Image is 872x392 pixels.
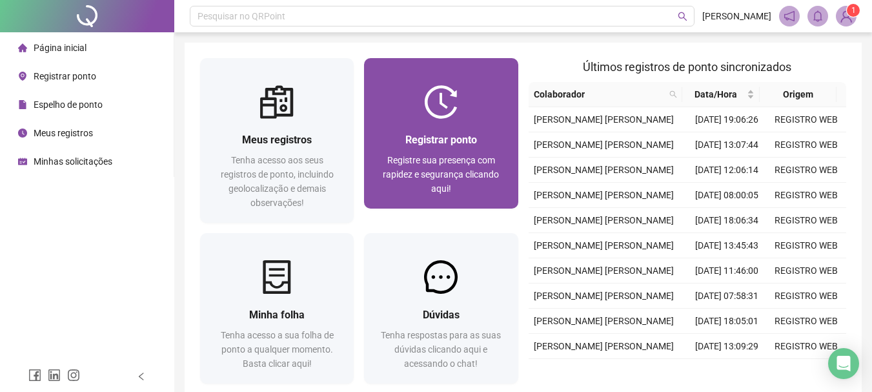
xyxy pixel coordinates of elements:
span: Últimos registros de ponto sincronizados [583,60,791,74]
span: Registrar ponto [405,134,477,146]
span: Meus registros [34,128,93,138]
span: search [678,12,687,21]
span: Registrar ponto [34,71,96,81]
td: [DATE] 12:06:14 [687,158,767,183]
span: [PERSON_NAME] [PERSON_NAME] [534,215,674,225]
span: [PERSON_NAME] [PERSON_NAME] [534,114,674,125]
td: [DATE] 11:46:00 [687,258,767,284]
td: REGISTRO WEB [767,107,846,132]
td: [DATE] 07:58:31 [687,284,767,309]
td: REGISTRO WEB [767,334,846,359]
td: [DATE] 13:45:43 [687,233,767,258]
td: REGISTRO WEB [767,183,846,208]
span: notification [784,10,795,22]
td: [DATE] 13:07:44 [687,132,767,158]
span: 1 [851,6,856,15]
span: Minha folha [249,309,305,321]
span: environment [18,72,27,81]
span: search [667,85,680,104]
td: REGISTRO WEB [767,132,846,158]
td: [DATE] 12:09:00 [687,359,767,384]
span: Colaborador [534,87,665,101]
span: Página inicial [34,43,86,53]
img: 95045 [837,6,856,26]
div: Open Intercom Messenger [828,348,859,379]
sup: Atualize o seu contato no menu Meus Dados [847,4,860,17]
a: Meus registrosTenha acesso aos seus registros de ponto, incluindo geolocalização e demais observa... [200,58,354,223]
td: REGISTRO WEB [767,359,846,384]
span: Minhas solicitações [34,156,112,167]
a: DúvidasTenha respostas para as suas dúvidas clicando aqui e acessando o chat! [364,233,518,384]
span: [PERSON_NAME] [PERSON_NAME] [534,291,674,301]
span: Tenha respostas para as suas dúvidas clicando aqui e acessando o chat! [381,330,501,369]
span: [PERSON_NAME] [PERSON_NAME] [534,190,674,200]
span: linkedin [48,369,61,382]
span: [PERSON_NAME] [PERSON_NAME] [534,240,674,251]
td: REGISTRO WEB [767,208,846,233]
span: [PERSON_NAME] [PERSON_NAME] [534,165,674,175]
span: facebook [28,369,41,382]
span: [PERSON_NAME] [702,9,771,23]
span: home [18,43,27,52]
td: [DATE] 18:05:01 [687,309,767,334]
td: REGISTRO WEB [767,309,846,334]
td: REGISTRO WEB [767,233,846,258]
span: [PERSON_NAME] [PERSON_NAME] [534,316,674,326]
span: left [137,372,146,381]
span: search [669,90,677,98]
td: [DATE] 13:09:29 [687,334,767,359]
a: Minha folhaTenha acesso a sua folha de ponto a qualquer momento. Basta clicar aqui! [200,233,354,384]
span: Tenha acesso aos seus registros de ponto, incluindo geolocalização e demais observações! [221,155,334,208]
td: [DATE] 18:06:34 [687,208,767,233]
a: Registrar pontoRegistre sua presença com rapidez e segurança clicando aqui! [364,58,518,209]
span: Espelho de ponto [34,99,103,110]
span: [PERSON_NAME] [PERSON_NAME] [534,341,674,351]
span: [PERSON_NAME] [PERSON_NAME] [534,265,674,276]
td: REGISTRO WEB [767,284,846,309]
td: REGISTRO WEB [767,158,846,183]
span: Meus registros [242,134,312,146]
td: [DATE] 19:06:26 [687,107,767,132]
span: Data/Hora [687,87,744,101]
span: file [18,100,27,109]
span: Dúvidas [423,309,460,321]
span: schedule [18,157,27,166]
span: instagram [67,369,80,382]
th: Origem [760,82,837,107]
td: REGISTRO WEB [767,258,846,284]
td: [DATE] 08:00:05 [687,183,767,208]
span: [PERSON_NAME] [PERSON_NAME] [534,139,674,150]
span: Tenha acesso a sua folha de ponto a qualquer momento. Basta clicar aqui! [221,330,334,369]
span: Registre sua presença com rapidez e segurança clicando aqui! [383,155,499,194]
span: clock-circle [18,129,27,138]
span: bell [812,10,824,22]
th: Data/Hora [682,82,759,107]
